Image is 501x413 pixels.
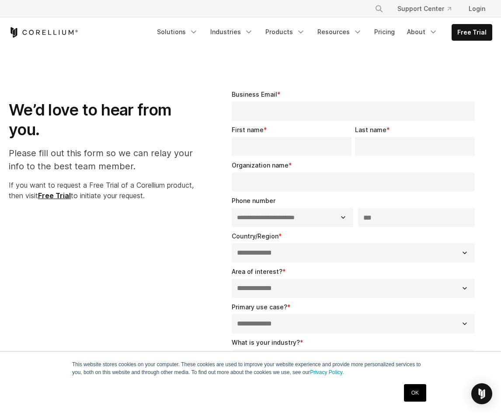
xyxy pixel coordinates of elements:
[152,24,492,41] div: Navigation Menu
[72,360,429,376] p: This website stores cookies on your computer. These cookies are used to improve your website expe...
[9,180,200,201] p: If you want to request a Free Trial of a Corellium product, then visit to initiate your request.
[312,24,367,40] a: Resources
[232,161,289,169] span: Organization name
[232,91,277,98] span: Business Email
[232,268,282,275] span: Area of interest?
[232,197,275,204] span: Phone number
[232,339,300,346] span: What is your industry?
[452,24,492,40] a: Free Trial
[355,126,386,133] span: Last name
[402,24,443,40] a: About
[260,24,310,40] a: Products
[369,24,400,40] a: Pricing
[38,191,71,200] a: Free Trial
[310,369,344,375] a: Privacy Policy.
[205,24,258,40] a: Industries
[462,1,492,17] a: Login
[404,384,426,402] a: OK
[371,1,387,17] button: Search
[390,1,458,17] a: Support Center
[152,24,203,40] a: Solutions
[232,232,278,240] span: Country/Region
[232,303,287,311] span: Primary use case?
[471,383,492,404] div: Open Intercom Messenger
[9,27,78,38] a: Corellium Home
[364,1,492,17] div: Navigation Menu
[9,100,200,140] h1: We’d love to hear from you.
[9,147,200,173] p: Please fill out this form so we can relay your info to the best team member.
[232,126,264,133] span: First name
